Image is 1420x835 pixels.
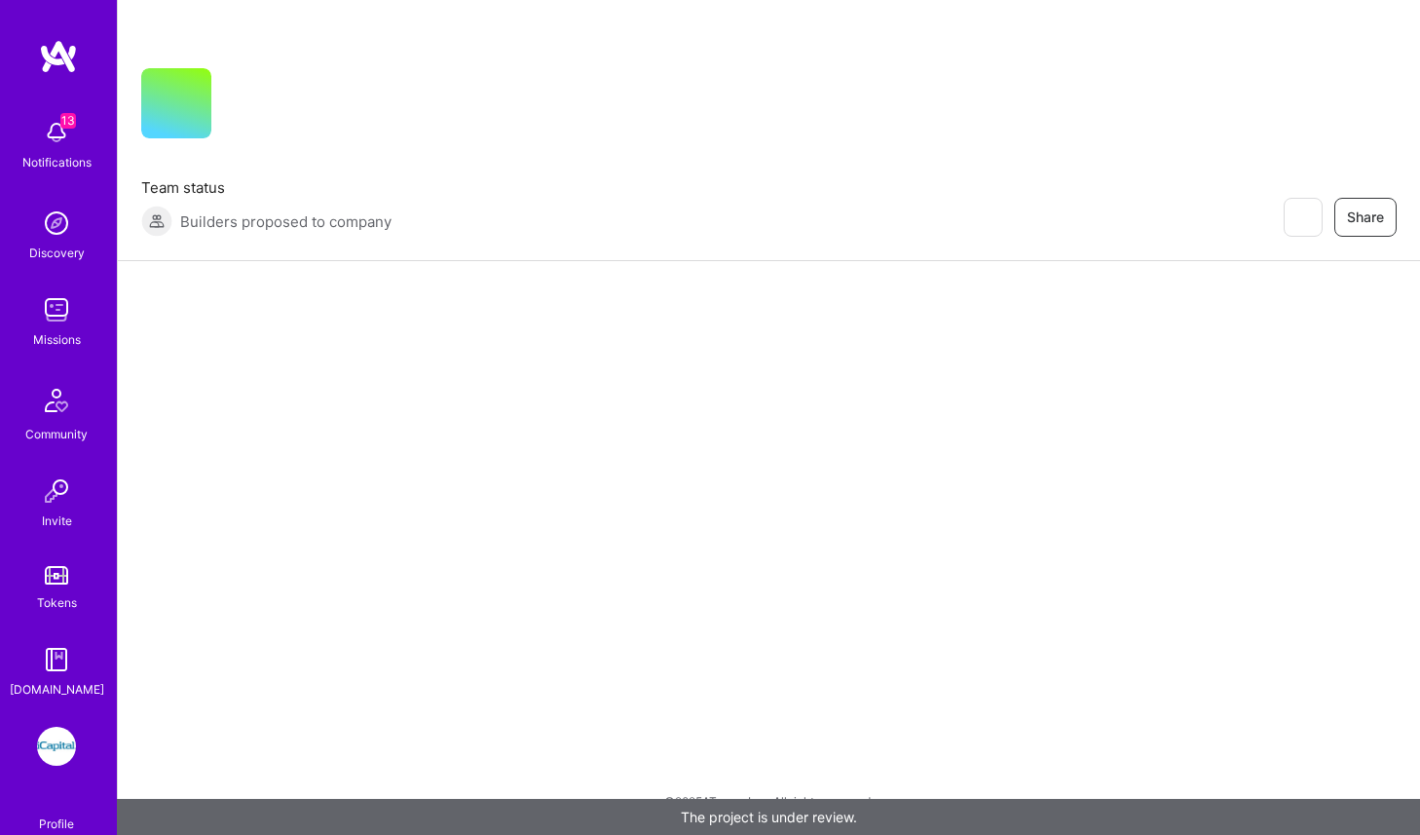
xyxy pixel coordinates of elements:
img: Builders proposed to company [141,206,172,237]
div: Discovery [29,243,85,263]
i: icon CompanyGray [235,99,250,115]
div: Notifications [22,152,92,172]
span: 13 [60,113,76,129]
button: Share [1334,198,1397,237]
a: iCapital: Build and maintain RESTful API [32,727,81,766]
img: bell [37,113,76,152]
img: Community [33,377,80,424]
div: Profile [39,814,74,832]
a: Profile [32,793,81,832]
div: Community [25,424,88,444]
div: Tokens [37,592,77,613]
i: icon EyeClosed [1294,209,1310,225]
img: iCapital: Build and maintain RESTful API [37,727,76,766]
img: logo [39,39,78,74]
img: discovery [37,204,76,243]
div: The project is under review. [117,799,1420,835]
img: guide book [37,640,76,679]
img: tokens [45,566,68,585]
img: Invite [37,472,76,511]
span: Team status [141,177,392,198]
div: Missions [33,329,81,350]
span: Share [1347,208,1384,227]
span: Builders proposed to company [180,211,392,232]
img: teamwork [37,290,76,329]
div: Invite [42,511,72,531]
div: [DOMAIN_NAME] [10,679,104,700]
